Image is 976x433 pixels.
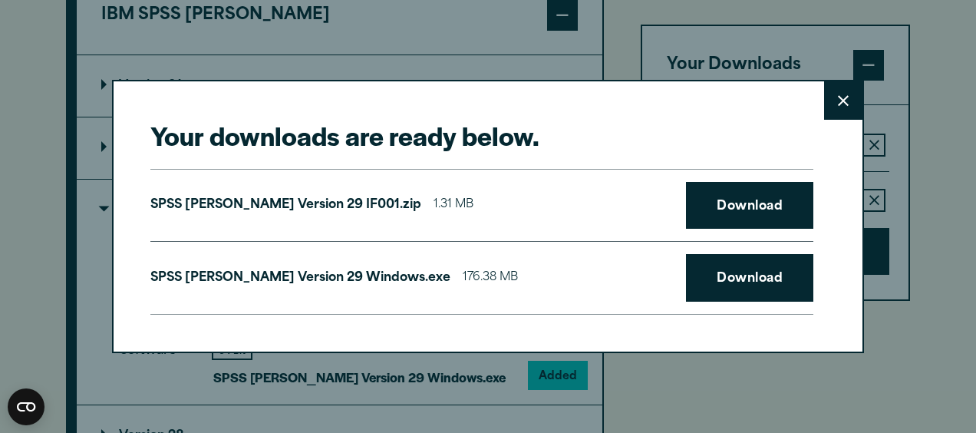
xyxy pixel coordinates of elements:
[150,194,421,216] p: SPSS [PERSON_NAME] Version 29 IF001.zip
[686,182,813,230] a: Download
[434,194,473,216] span: 1.31 MB
[8,388,45,425] button: Open CMP widget
[686,254,813,302] a: Download
[463,267,518,289] span: 176.38 MB
[150,118,813,153] h2: Your downloads are ready below.
[150,267,450,289] p: SPSS [PERSON_NAME] Version 29 Windows.exe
